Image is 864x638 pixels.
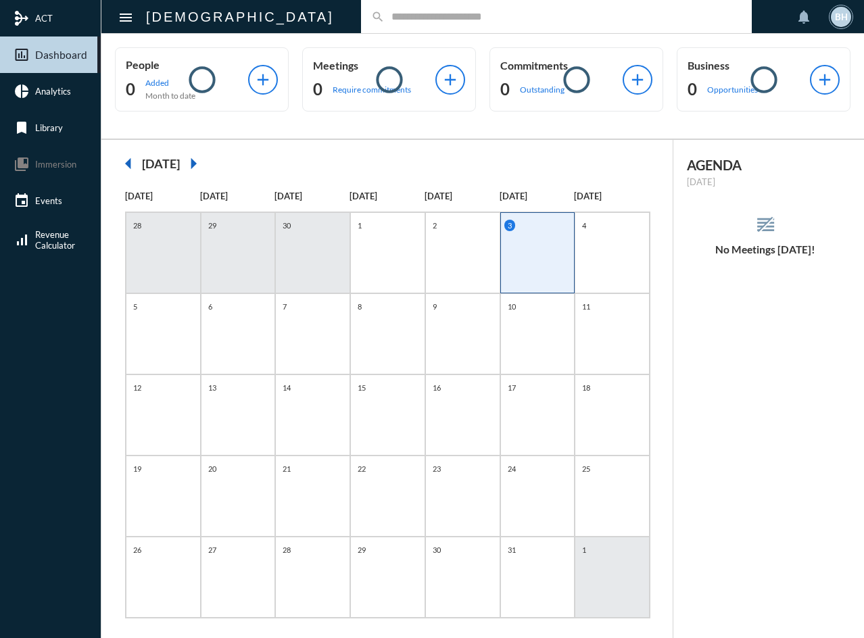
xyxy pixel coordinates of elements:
h2: [DEMOGRAPHIC_DATA] [146,6,334,28]
p: 12 [130,382,145,393]
p: [DATE] [687,176,844,187]
mat-icon: insert_chart_outlined [14,47,30,63]
mat-icon: arrow_right [180,150,207,177]
p: 2 [429,220,440,231]
p: 29 [354,544,369,556]
p: 15 [354,382,369,393]
mat-icon: signal_cellular_alt [14,232,30,248]
p: 4 [579,220,590,231]
mat-icon: notifications [796,9,812,25]
p: 18 [579,382,594,393]
mat-icon: mediation [14,10,30,26]
p: 5 [130,301,141,312]
p: 28 [130,220,145,231]
p: 24 [504,463,519,474]
p: 29 [205,220,220,231]
p: 20 [205,463,220,474]
p: 1 [354,220,365,231]
p: 3 [504,220,515,231]
mat-icon: bookmark [14,120,30,136]
span: Library [35,122,63,133]
span: Analytics [35,86,71,97]
mat-icon: collections_bookmark [14,156,30,172]
span: Events [35,195,62,206]
span: Dashboard [35,49,87,61]
mat-icon: arrow_left [115,150,142,177]
p: 16 [429,382,444,393]
p: 28 [279,544,294,556]
p: 21 [279,463,294,474]
p: [DATE] [200,191,275,201]
p: 11 [579,301,594,312]
p: [DATE] [425,191,500,201]
p: 7 [279,301,290,312]
p: 26 [130,544,145,556]
mat-icon: search [371,10,385,24]
span: Revenue Calculator [35,229,75,251]
span: Immersion [35,159,76,170]
p: 22 [354,463,369,474]
div: BH [831,7,851,27]
p: 10 [504,301,519,312]
mat-icon: Side nav toggle icon [118,9,134,26]
p: [DATE] [274,191,350,201]
mat-icon: reorder [754,214,777,236]
p: 8 [354,301,365,312]
p: 13 [205,382,220,393]
h2: AGENDA [687,157,844,173]
p: 30 [279,220,294,231]
p: 27 [205,544,220,556]
h2: [DATE] [142,156,180,171]
p: 1 [579,544,590,556]
span: ACT [35,13,53,24]
p: [DATE] [500,191,575,201]
p: 17 [504,382,519,393]
button: Toggle sidenav [112,3,139,30]
h5: No Meetings [DATE]! [673,243,857,255]
p: 19 [130,463,145,474]
p: 23 [429,463,444,474]
p: [DATE] [125,191,200,201]
p: [DATE] [350,191,425,201]
p: 9 [429,301,440,312]
mat-icon: pie_chart [14,83,30,99]
mat-icon: event [14,193,30,209]
p: 31 [504,544,519,556]
p: 14 [279,382,294,393]
p: [DATE] [574,191,649,201]
p: 6 [205,301,216,312]
p: 25 [579,463,594,474]
p: 30 [429,544,444,556]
